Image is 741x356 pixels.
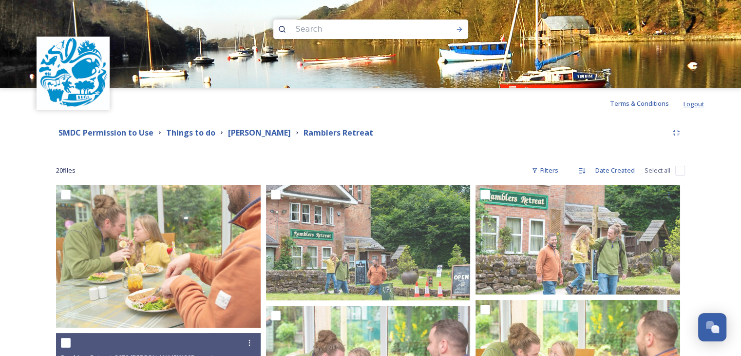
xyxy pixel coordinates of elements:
[684,99,704,108] span: Logout
[58,127,153,138] strong: SMDC Permission to Use
[475,185,680,295] img: Ramblers Retreat --7-Cathy%20Bower.jpg
[610,98,684,109] a: Terms & Conditions
[166,127,215,138] strong: Things to do
[590,161,640,180] div: Date Created
[527,161,563,180] div: Filters
[291,19,424,40] input: Search
[698,313,726,341] button: Open Chat
[610,99,669,108] span: Terms & Conditions
[304,127,373,138] strong: Ramblers Retreat
[228,127,291,138] strong: [PERSON_NAME]
[266,185,471,300] img: Ramblers Retreat --10-Cathy%20Bower.jpg
[645,166,670,175] span: Select all
[38,38,109,109] img: Enjoy-Staffordshire-colour-logo-just-roundel%20(Portrait)(300x300).jpg
[56,185,261,328] img: Ramblers Retreat -3665-Cathy%20Bower.jpg
[56,166,76,175] span: 20 file s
